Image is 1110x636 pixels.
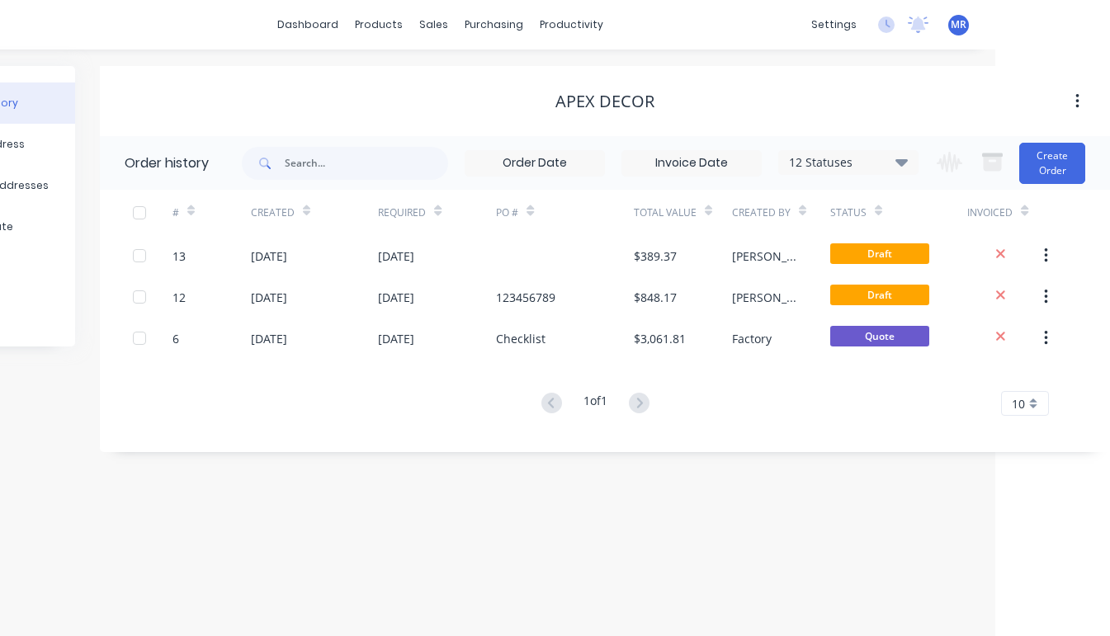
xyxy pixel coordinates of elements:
[583,392,607,416] div: 1 of 1
[172,205,179,220] div: #
[732,205,791,220] div: Created By
[172,330,179,347] div: 6
[251,205,295,220] div: Created
[967,205,1013,220] div: Invoiced
[555,92,654,111] div: Apex Decor
[830,326,929,346] span: Quote
[172,289,186,306] div: 12
[1019,143,1085,184] button: Create Order
[378,330,414,347] div: [DATE]
[496,205,518,220] div: PO #
[830,190,968,235] div: Status
[634,205,697,220] div: Total Value
[456,12,531,37] div: purchasing
[1012,395,1025,412] span: 10
[251,190,379,235] div: Created
[732,247,797,265] div: [PERSON_NAME]
[285,147,448,180] input: Search...
[496,289,555,306] div: 123456789
[732,330,772,347] div: Factory
[251,289,287,306] div: [DATE]
[269,12,347,37] a: dashboard
[622,151,761,176] input: Invoice Date
[634,289,677,306] div: $848.17
[172,247,186,265] div: 13
[378,289,414,306] div: [DATE]
[251,247,287,265] div: [DATE]
[732,190,830,235] div: Created By
[172,190,251,235] div: #
[803,12,865,37] div: settings
[634,330,686,347] div: $3,061.81
[732,289,797,306] div: [PERSON_NAME]
[378,247,414,265] div: [DATE]
[634,190,732,235] div: Total Value
[830,285,929,305] span: Draft
[967,190,1046,235] div: Invoiced
[251,330,287,347] div: [DATE]
[125,153,209,173] div: Order history
[531,12,612,37] div: productivity
[411,12,456,37] div: sales
[496,190,634,235] div: PO #
[830,205,867,220] div: Status
[465,151,604,176] input: Order Date
[496,330,546,347] div: Checklist
[378,190,496,235] div: Required
[634,247,677,265] div: $389.37
[951,17,966,32] span: MR
[347,12,411,37] div: products
[830,243,929,264] span: Draft
[378,205,426,220] div: Required
[779,153,918,172] div: 12 Statuses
